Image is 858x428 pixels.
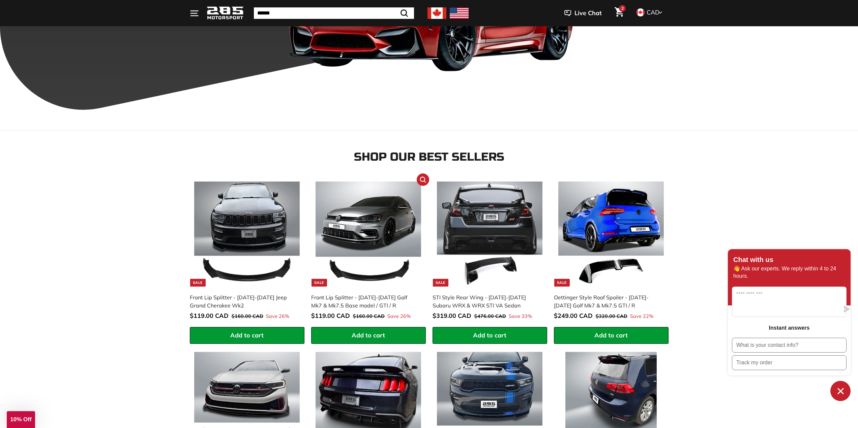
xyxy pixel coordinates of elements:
div: Sale [554,279,570,287]
span: $119.00 CAD [311,312,350,320]
span: CAD [647,8,659,16]
a: Sale Front Lip Splitter - [DATE]-[DATE] Jeep Grand Cherokee Wk2 Save 26% [190,177,304,327]
button: Add to cart [190,327,304,344]
div: Oettinger Style Roof Spoiler - [DATE]-[DATE] Golf Mk7 & Mk7.5 GTI / R [554,293,662,309]
span: $476.00 CAD [474,313,506,319]
span: Add to cart [352,331,385,339]
span: $119.00 CAD [190,312,229,320]
img: Logo_285_Motorsport_areodynamics_components [207,5,244,21]
a: Sale STI Style Rear Wing - [DATE]-[DATE] Subaru WRX & WRX STI VA Sedan Save 33% [433,177,547,327]
span: $160.00 CAD [232,313,263,319]
div: STI Style Rear Wing - [DATE]-[DATE] Subaru WRX & WRX STI VA Sedan [433,293,540,309]
span: $160.00 CAD [353,313,385,319]
div: Sale [190,279,206,287]
span: $320.00 CAD [596,313,627,319]
div: Sale [433,279,448,287]
h2: Shop our Best Sellers [190,151,669,163]
button: Add to cart [554,327,669,344]
div: Sale [312,279,327,287]
span: Save 26% [387,313,411,320]
input: Search [254,7,414,19]
button: Live Chat [556,5,611,22]
a: Cart [611,2,628,25]
span: Add to cart [230,331,264,339]
span: Save 33% [509,313,532,320]
button: Add to cart [433,327,547,344]
span: $319.00 CAD [433,312,471,320]
span: $249.00 CAD [554,312,593,320]
div: Front Lip Splitter - [DATE]-[DATE] Golf Mk7 & Mk7.5 Base model / GTI / R [311,293,419,309]
inbox-online-store-chat: Shopify online store chat [726,249,853,401]
span: Save 26% [266,313,289,320]
span: Live Chat [574,9,602,18]
button: Add to cart [311,327,426,344]
span: Add to cart [594,331,628,339]
span: Save 22% [630,313,653,320]
a: Sale Oettinger Style Roof Spoiler - [DATE]-[DATE] Golf Mk7 & Mk7.5 GTI / R Save 22% [554,177,669,327]
div: Front Lip Splitter - [DATE]-[DATE] Jeep Grand Cherokee Wk2 [190,293,298,309]
a: Sale Front Lip Splitter - [DATE]-[DATE] Golf Mk7 & Mk7.5 Base model / GTI / R Save 26% [311,177,426,327]
span: 2 [621,6,624,11]
span: Add to cart [473,331,506,339]
div: 10% Off [7,411,35,428]
span: 10% Off [10,416,31,423]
